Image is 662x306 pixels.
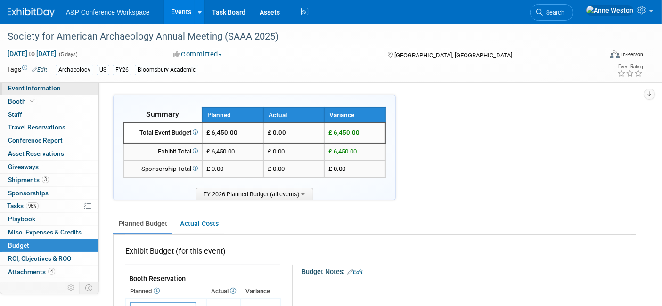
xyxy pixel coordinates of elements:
a: Edit [32,66,47,73]
a: Actual Costs [174,215,224,233]
a: Budget [0,239,98,252]
span: Summary [146,110,179,119]
a: Misc. Expenses & Credits [0,226,98,239]
a: Attachments4 [0,266,98,278]
a: Staff [0,108,98,121]
span: Giveaways [8,163,39,170]
span: £ 6,450.00 [206,148,235,155]
img: Format-Inperson.png [610,50,620,58]
span: £ 0.00 [328,165,345,172]
a: Sponsorships [0,187,98,200]
td: Toggle Event Tabs [80,282,99,294]
span: Travel Reservations [8,123,65,131]
span: Budget [8,242,29,249]
td: £ 0.00 [263,161,325,178]
a: Booth [0,95,98,108]
th: Variance [324,107,385,123]
span: (5 days) [58,51,78,57]
img: ExhibitDay [8,8,55,17]
span: Attachments [8,268,55,275]
th: Planned [125,285,206,298]
span: FY 2026 Planned Budget (all events) [196,188,313,200]
span: Tasks [7,202,39,209]
a: ROI, Objectives & ROO [0,252,98,265]
div: Bloomsbury Academic [135,65,198,75]
a: Edit [347,269,363,275]
td: Tags [7,64,47,75]
a: more [0,278,98,291]
span: Misc. Expenses & Credits [8,228,82,236]
span: A&P Conference Workspace [66,8,150,16]
div: US [97,65,109,75]
span: [DATE] [DATE] [7,49,57,58]
a: Playbook [0,213,98,225]
button: Committed [170,49,226,59]
div: Event Format [549,49,643,63]
span: Conference Report [8,137,63,144]
div: Archaeology [56,65,93,75]
span: 4 [48,268,55,275]
th: Planned [202,107,263,123]
span: £ 6,450.00 [328,129,360,136]
div: In-Person [621,51,643,58]
a: Travel Reservations [0,121,98,134]
div: FY26 [113,65,131,75]
span: Shipments [8,176,49,184]
a: Tasks96% [0,200,98,212]
th: Actual [263,107,325,123]
div: Sponsorship Total [128,165,198,174]
div: Total Event Budget [128,129,198,137]
div: Event Rating [617,64,643,69]
div: Exhibit Total [128,147,198,156]
td: £ 0.00 [263,143,325,161]
span: to [27,50,36,57]
span: 3 [42,176,49,183]
th: Actual [206,285,241,298]
th: Variance [241,285,280,298]
span: £ 0.00 [206,165,223,172]
a: Event Information [0,82,98,95]
td: £ 0.00 [263,123,325,143]
td: Personalize Event Tab Strip [63,282,80,294]
div: Budget Notes: [302,265,635,277]
div: Exhibit Budget (for this event) [125,246,277,262]
span: Staff [8,111,22,118]
td: Booth Reservation [125,265,280,285]
a: Conference Report [0,134,98,147]
span: Playbook [8,215,35,223]
a: Search [530,4,573,21]
span: Search [543,9,564,16]
a: Giveaways [0,161,98,173]
i: Booth reservation complete [30,98,35,104]
span: more [6,281,21,288]
a: Asset Reservations [0,147,98,160]
span: 96% [26,202,39,209]
span: ROI, Objectives & ROO [8,255,71,262]
span: £ 6,450.00 [328,148,357,155]
a: Shipments3 [0,174,98,186]
span: Booth [8,97,37,105]
span: [GEOGRAPHIC_DATA], [GEOGRAPHIC_DATA] [394,52,512,59]
span: £ 6,450.00 [206,129,237,136]
img: Anne Weston [586,5,634,16]
span: Sponsorships [8,189,49,197]
span: Asset Reservations [8,150,64,157]
div: Society for American Archaeology Annual Meeting (SAAA 2025) [4,28,589,45]
span: Event Information [8,84,61,92]
a: Planned Budget [113,215,172,233]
